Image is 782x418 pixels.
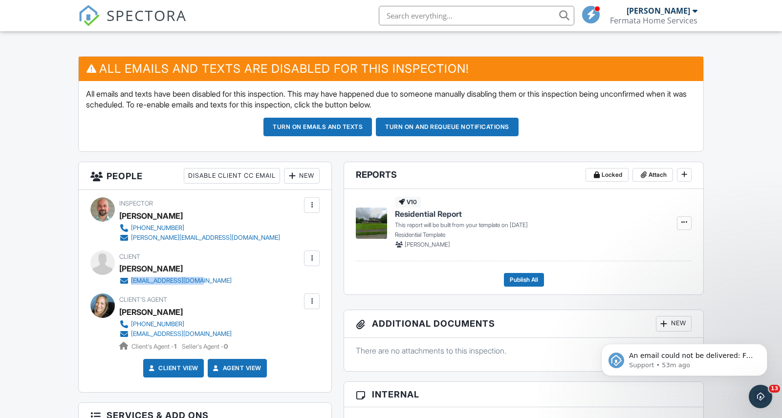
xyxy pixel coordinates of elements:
[131,343,178,350] span: Client's Agent -
[344,382,703,407] h3: Internal
[79,162,331,190] h3: People
[344,310,703,338] h3: Additional Documents
[131,277,232,285] div: [EMAIL_ADDRESS][DOMAIN_NAME]
[119,319,232,329] a: [PHONE_NUMBER]
[656,316,692,332] div: New
[119,296,167,303] span: Client's Agent
[610,16,697,25] div: Fermata Home Services
[86,88,696,110] p: All emails and texts have been disabled for this inspection. This may have happened due to someon...
[79,57,703,81] h3: All emails and texts are disabled for this inspection!
[119,233,280,243] a: [PERSON_NAME][EMAIL_ADDRESS][DOMAIN_NAME]
[119,223,280,233] a: [PHONE_NUMBER]
[78,5,100,26] img: The Best Home Inspection Software - Spectora
[119,253,140,260] span: Client
[131,224,184,232] div: [PHONE_NUMBER]
[263,118,372,136] button: Turn on emails and texts
[119,261,183,276] div: [PERSON_NAME]
[119,305,183,319] a: [PERSON_NAME]
[749,385,772,408] iframe: Intercom live chat
[131,330,232,338] div: [EMAIL_ADDRESS][DOMAIN_NAME]
[119,276,232,286] a: [EMAIL_ADDRESS][DOMAIN_NAME]
[119,329,232,339] a: [EMAIL_ADDRESS][DOMAIN_NAME]
[376,118,519,136] button: Turn on and Requeue Notifications
[284,168,320,184] div: New
[119,200,153,207] span: Inspector
[769,385,780,393] span: 13
[586,323,782,392] iframe: Intercom notifications message
[131,320,184,328] div: [PHONE_NUMBER]
[119,209,183,223] div: [PERSON_NAME]
[131,234,280,242] div: [PERSON_NAME][EMAIL_ADDRESS][DOMAIN_NAME]
[184,168,280,184] div: Disable Client CC Email
[147,363,198,373] a: Client View
[211,363,261,373] a: Agent View
[224,343,228,350] strong: 0
[78,13,187,34] a: SPECTORA
[627,6,690,16] div: [PERSON_NAME]
[182,343,228,350] span: Seller's Agent -
[356,345,692,356] p: There are no attachments to this inspection.
[379,6,574,25] input: Search everything...
[174,343,176,350] strong: 1
[107,5,187,25] span: SPECTORA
